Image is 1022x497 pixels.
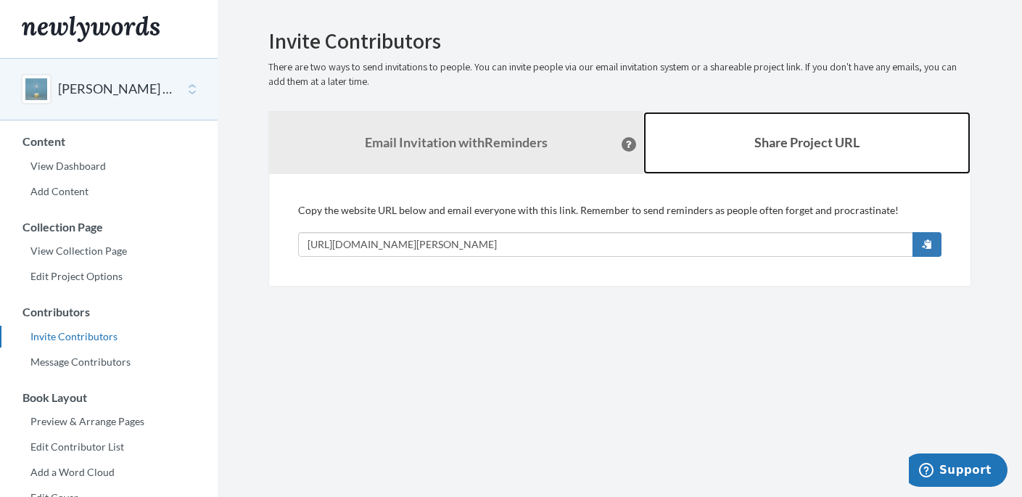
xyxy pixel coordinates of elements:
[58,80,176,99] button: [PERSON_NAME] 80th Birthday Memory Book
[1,221,218,234] h3: Collection Page
[1,305,218,319] h3: Contributors
[909,453,1007,490] iframe: Opens a widget where you can chat to one of our agents
[365,134,548,150] strong: Email Invitation with Reminders
[268,29,971,53] h2: Invite Contributors
[298,203,941,257] div: Copy the website URL below and email everyone with this link. Remember to send reminders as peopl...
[22,16,160,42] img: Newlywords logo
[1,391,218,404] h3: Book Layout
[754,134,860,150] b: Share Project URL
[268,60,971,89] p: There are two ways to send invitations to people. You can invite people via our email invitation ...
[1,135,218,148] h3: Content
